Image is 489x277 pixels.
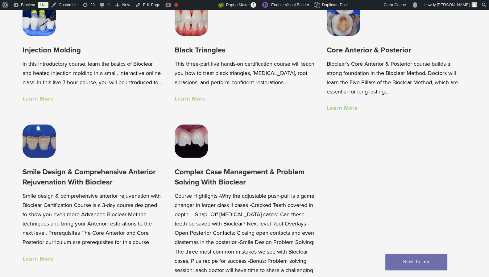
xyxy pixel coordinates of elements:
[327,59,466,96] p: Bioclear’s Core Anterior & Posterior course builds a strong foundation in the Bioclear Method. Do...
[174,3,178,7] div: Focus keyphrase not set
[23,59,162,87] p: In this introductory course, learn the basics of Bioclear and heated injection molding in a small...
[251,2,256,8] span: 2
[437,2,470,7] span: [PERSON_NAME]
[23,191,162,247] p: Smile design & comprehensive anterior rejuvenation with Bioclear Certification Course is a 3-day ...
[23,167,162,188] h3: Smile Design & Comprehensive Anterior Rejuvenation With Bioclear
[385,254,447,270] a: Back To Top
[327,105,358,111] a: Learn More
[23,95,54,102] a: Learn More
[38,2,48,8] a: Live
[327,45,466,55] h3: Core Anterior & Posterior
[175,45,314,55] h3: Black Triangles
[23,255,54,262] a: Learn More
[175,95,206,102] a: Learn More
[175,167,314,188] h3: Complex Case Management & Problem Solving With Bioclear
[175,59,314,87] p: This three-part live hands-on certification course will teach you how to treat black triangles, [...
[184,2,218,9] img: Views over 48 hours. Click for more Jetpack Stats.
[23,45,162,55] h3: Injection Molding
